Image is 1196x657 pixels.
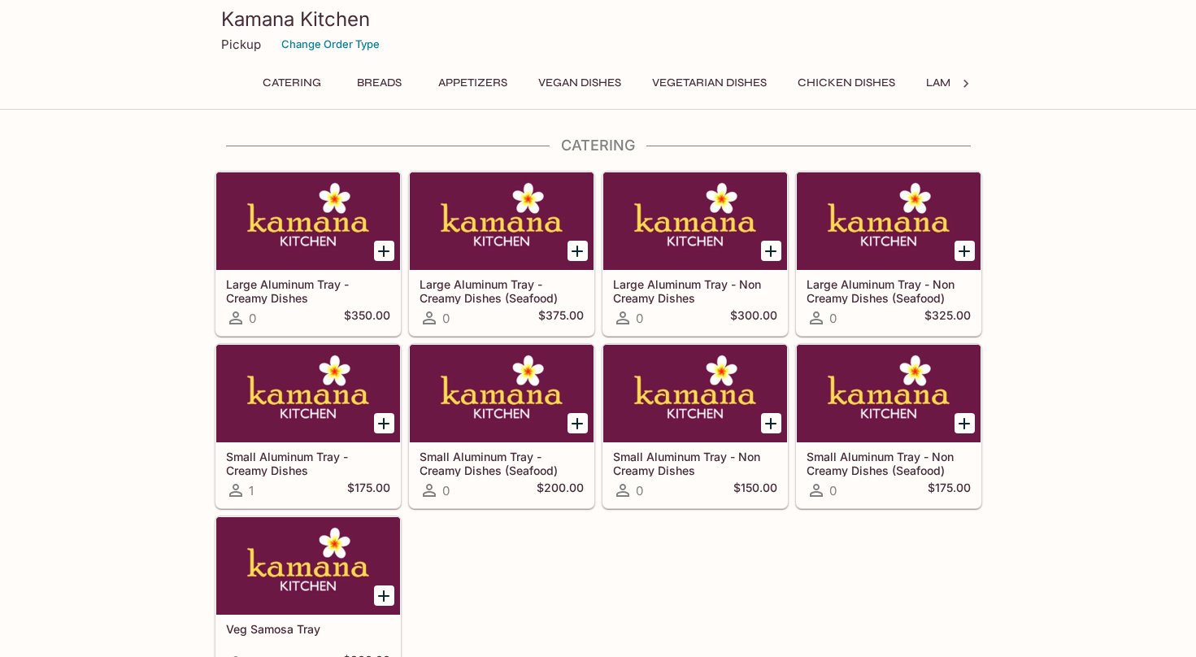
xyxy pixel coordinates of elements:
[442,483,450,498] span: 0
[409,344,594,508] a: Small Aluminum Tray - Creamy Dishes (Seafood)0$200.00
[226,622,390,636] h5: Veg Samosa Tray
[249,483,254,498] span: 1
[249,311,256,326] span: 0
[636,311,643,326] span: 0
[274,32,387,57] button: Change Order Type
[442,311,450,326] span: 0
[568,241,588,261] button: Add Large Aluminum Tray - Creamy Dishes (Seafood)
[789,72,904,94] button: Chicken Dishes
[733,481,777,500] h5: $150.00
[420,277,584,304] h5: Large Aluminum Tray - Creamy Dishes (Seafood)
[221,7,976,32] h3: Kamana Kitchen
[796,344,981,508] a: Small Aluminum Tray - Non Creamy Dishes (Seafood)0$175.00
[761,413,781,433] button: Add Small Aluminum Tray - Non Creamy Dishes
[807,450,971,476] h5: Small Aluminum Tray - Non Creamy Dishes (Seafood)
[254,72,330,94] button: Catering
[955,413,975,433] button: Add Small Aluminum Tray - Non Creamy Dishes (Seafood)
[226,277,390,304] h5: Large Aluminum Tray - Creamy Dishes
[917,72,1010,94] button: Lamb Dishes
[797,345,981,442] div: Small Aluminum Tray - Non Creamy Dishes (Seafood)
[347,481,390,500] h5: $175.00
[216,517,400,615] div: Veg Samosa Tray
[613,277,777,304] h5: Large Aluminum Tray - Non Creamy Dishes
[602,344,788,508] a: Small Aluminum Tray - Non Creamy Dishes0$150.00
[215,172,401,336] a: Large Aluminum Tray - Creamy Dishes0$350.00
[797,172,981,270] div: Large Aluminum Tray - Non Creamy Dishes (Seafood)
[374,413,394,433] button: Add Small Aluminum Tray - Creamy Dishes
[568,413,588,433] button: Add Small Aluminum Tray - Creamy Dishes (Seafood)
[602,172,788,336] a: Large Aluminum Tray - Non Creamy Dishes0$300.00
[344,308,390,328] h5: $350.00
[603,172,787,270] div: Large Aluminum Tray - Non Creamy Dishes
[829,483,837,498] span: 0
[343,72,416,94] button: Breads
[796,172,981,336] a: Large Aluminum Tray - Non Creamy Dishes (Seafood)0$325.00
[374,585,394,606] button: Add Veg Samosa Tray
[613,450,777,476] h5: Small Aluminum Tray - Non Creamy Dishes
[636,483,643,498] span: 0
[955,241,975,261] button: Add Large Aluminum Tray - Non Creamy Dishes (Seafood)
[374,241,394,261] button: Add Large Aluminum Tray - Creamy Dishes
[924,308,971,328] h5: $325.00
[761,241,781,261] button: Add Large Aluminum Tray - Non Creamy Dishes
[226,450,390,476] h5: Small Aluminum Tray - Creamy Dishes
[603,345,787,442] div: Small Aluminum Tray - Non Creamy Dishes
[221,37,261,52] p: Pickup
[538,308,584,328] h5: $375.00
[410,345,594,442] div: Small Aluminum Tray - Creamy Dishes (Seafood)
[409,172,594,336] a: Large Aluminum Tray - Creamy Dishes (Seafood)0$375.00
[215,344,401,508] a: Small Aluminum Tray - Creamy Dishes1$175.00
[410,172,594,270] div: Large Aluminum Tray - Creamy Dishes (Seafood)
[429,72,516,94] button: Appetizers
[215,137,982,154] h4: Catering
[216,345,400,442] div: Small Aluminum Tray - Creamy Dishes
[643,72,776,94] button: Vegetarian Dishes
[807,277,971,304] h5: Large Aluminum Tray - Non Creamy Dishes (Seafood)
[420,450,584,476] h5: Small Aluminum Tray - Creamy Dishes (Seafood)
[216,172,400,270] div: Large Aluminum Tray - Creamy Dishes
[537,481,584,500] h5: $200.00
[529,72,630,94] button: Vegan Dishes
[829,311,837,326] span: 0
[730,308,777,328] h5: $300.00
[928,481,971,500] h5: $175.00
